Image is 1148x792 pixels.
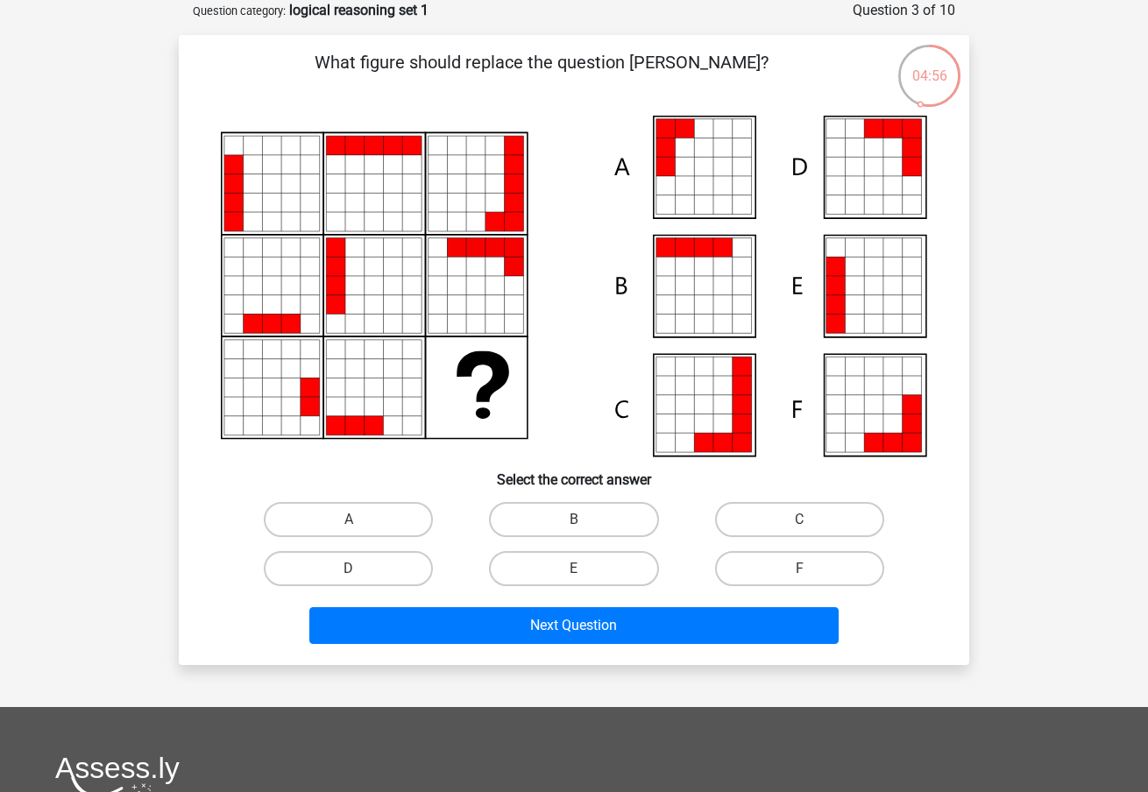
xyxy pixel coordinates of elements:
label: A [264,502,433,537]
p: What figure should replace the question [PERSON_NAME]? [207,49,875,102]
small: Question category: [193,4,286,18]
button: Next Question [309,607,840,644]
div: 04:56 [896,43,962,87]
label: D [264,551,433,586]
label: F [715,551,884,586]
strong: logical reasoning set 1 [289,2,429,18]
label: B [489,502,658,537]
label: C [715,502,884,537]
h6: Select the correct answer [207,457,941,488]
label: E [489,551,658,586]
